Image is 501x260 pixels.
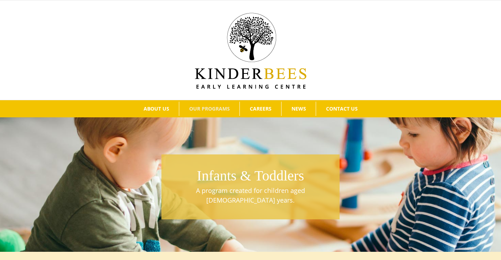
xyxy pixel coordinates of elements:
nav: Main Menu [11,100,490,117]
img: Kinder Bees Logo [195,13,306,89]
span: NEWS [291,106,306,111]
span: CAREERS [250,106,272,111]
a: NEWS [282,102,316,116]
a: ABOUT US [134,102,179,116]
p: A program created for children aged [DEMOGRAPHIC_DATA] years. [165,186,336,205]
span: OUR PROGRAMS [189,106,230,111]
a: OUR PROGRAMS [179,102,239,116]
span: CONTACT US [326,106,358,111]
h1: Infants & Toddlers [165,166,336,186]
span: ABOUT US [144,106,169,111]
a: CAREERS [240,102,281,116]
a: CONTACT US [316,102,367,116]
